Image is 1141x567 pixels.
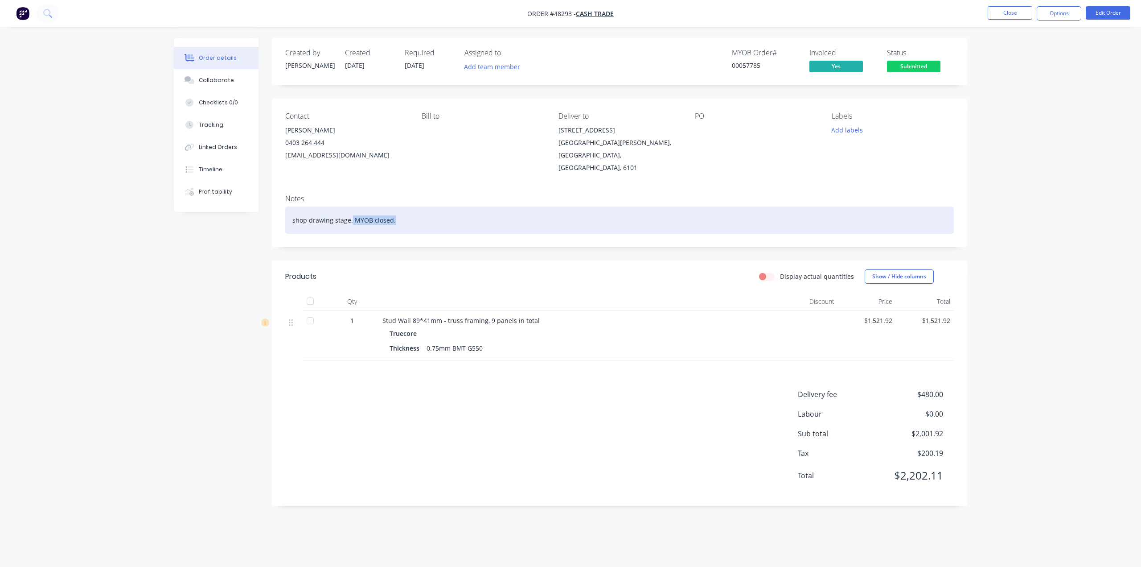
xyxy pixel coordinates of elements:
[732,61,799,70] div: 00057785
[285,271,316,282] div: Products
[174,114,259,136] button: Tracking
[838,293,896,310] div: Price
[405,61,424,70] span: [DATE]
[558,124,681,174] div: [STREET_ADDRESS][GEOGRAPHIC_DATA][PERSON_NAME], [GEOGRAPHIC_DATA], [GEOGRAPHIC_DATA], 6101
[345,61,365,70] span: [DATE]
[558,112,681,120] div: Deliver to
[1086,6,1130,20] button: Edit Order
[558,124,681,137] div: [STREET_ADDRESS]
[390,327,420,340] div: Truecore
[877,468,943,484] span: $2,202.11
[780,293,838,310] div: Discount
[325,293,379,310] div: Qty
[174,181,259,203] button: Profitability
[841,316,892,325] span: $1,521.92
[899,316,950,325] span: $1,521.92
[199,121,223,129] div: Tracking
[423,342,486,355] div: 0.75mm BMT G550
[1037,6,1081,21] button: Options
[887,49,954,57] div: Status
[285,149,407,161] div: [EMAIL_ADDRESS][DOMAIN_NAME]
[988,6,1032,20] button: Close
[285,112,407,120] div: Contact
[350,316,354,325] span: 1
[732,49,799,57] div: MYOB Order #
[877,448,943,459] span: $200.19
[199,166,222,174] div: Timeline
[199,76,234,84] div: Collaborate
[798,409,877,419] span: Labour
[199,143,237,151] div: Linked Orders
[826,124,867,136] button: Add labels
[527,9,576,18] span: Order #48293 -
[464,49,554,57] div: Assigned to
[832,112,954,120] div: Labels
[798,448,877,459] span: Tax
[285,61,334,70] div: [PERSON_NAME]
[199,54,237,62] div: Order details
[174,47,259,69] button: Order details
[405,49,454,57] div: Required
[345,49,394,57] div: Created
[16,7,29,20] img: Factory
[199,99,238,107] div: Checklists 0/0
[798,389,877,400] span: Delivery fee
[174,69,259,91] button: Collaborate
[285,124,407,161] div: [PERSON_NAME]0403 264 444[EMAIL_ADDRESS][DOMAIN_NAME]
[285,124,407,137] div: [PERSON_NAME]
[464,61,525,73] button: Add team member
[558,137,681,174] div: [GEOGRAPHIC_DATA][PERSON_NAME], [GEOGRAPHIC_DATA], [GEOGRAPHIC_DATA], 6101
[174,91,259,114] button: Checklists 0/0
[865,269,934,284] button: Show / Hide columns
[695,112,817,120] div: PO
[576,9,614,18] a: Cash Trade
[809,49,876,57] div: Invoiced
[887,61,940,74] button: Submitted
[382,316,540,325] span: Stud Wall 89*41mm - truss framing, 9 panels in total
[887,61,940,72] span: Submitted
[390,342,423,355] div: Thickness
[798,470,877,481] span: Total
[285,137,407,149] div: 0403 264 444
[199,188,232,196] div: Profitability
[877,389,943,400] span: $480.00
[460,61,525,73] button: Add team member
[422,112,544,120] div: Bill to
[780,272,854,281] label: Display actual quantities
[798,428,877,439] span: Sub total
[174,158,259,181] button: Timeline
[877,409,943,419] span: $0.00
[896,293,954,310] div: Total
[809,61,863,72] span: Yes
[877,428,943,439] span: $2,001.92
[174,136,259,158] button: Linked Orders
[285,49,334,57] div: Created by
[285,195,954,203] div: Notes
[285,207,954,234] div: shop drawing stage. MYOB closed.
